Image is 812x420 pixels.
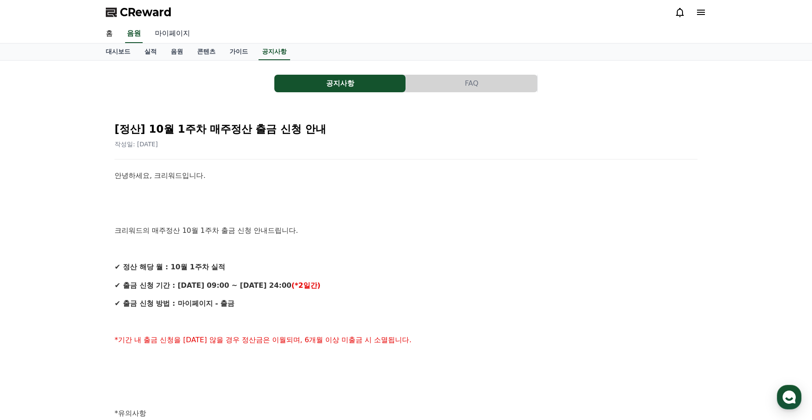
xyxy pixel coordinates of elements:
[190,43,223,60] a: 콘텐츠
[115,263,225,271] strong: ✔ 정산 해당 월 : 10월 1주차 실적
[223,43,255,60] a: 가이드
[406,75,537,92] button: FAQ
[164,43,190,60] a: 음원
[137,43,164,60] a: 실적
[148,25,197,43] a: 마이페이지
[99,43,137,60] a: 대시보드
[115,141,158,148] span: 작성일: [DATE]
[99,25,120,43] a: 홈
[115,409,146,417] span: *유의사항
[259,43,290,60] a: 공지사항
[28,292,33,299] span: 홈
[136,292,146,299] span: 설정
[80,292,91,299] span: 대화
[113,279,169,301] a: 설정
[115,299,234,308] strong: ✔ 출금 신청 방법 : 마이페이지 - 출금
[106,5,172,19] a: CReward
[274,75,406,92] button: 공지사항
[125,25,143,43] a: 음원
[115,122,697,136] h2: [정산] 10월 1주차 매주정산 출금 신청 안내
[115,281,291,290] strong: ✔ 출금 신청 기간 : [DATE] 09:00 ~ [DATE] 24:00
[58,279,113,301] a: 대화
[115,225,697,236] p: 크리워드의 매주정산 10월 1주차 출금 신청 안내드립니다.
[406,75,538,92] a: FAQ
[291,281,320,290] strong: (*2일간)
[3,279,58,301] a: 홈
[115,170,697,181] p: 안녕하세요, 크리워드입니다.
[120,5,172,19] span: CReward
[115,336,412,344] span: *기간 내 출금 신청을 [DATE] 않을 경우 정산금은 이월되며, 6개월 이상 미출금 시 소멸됩니다.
